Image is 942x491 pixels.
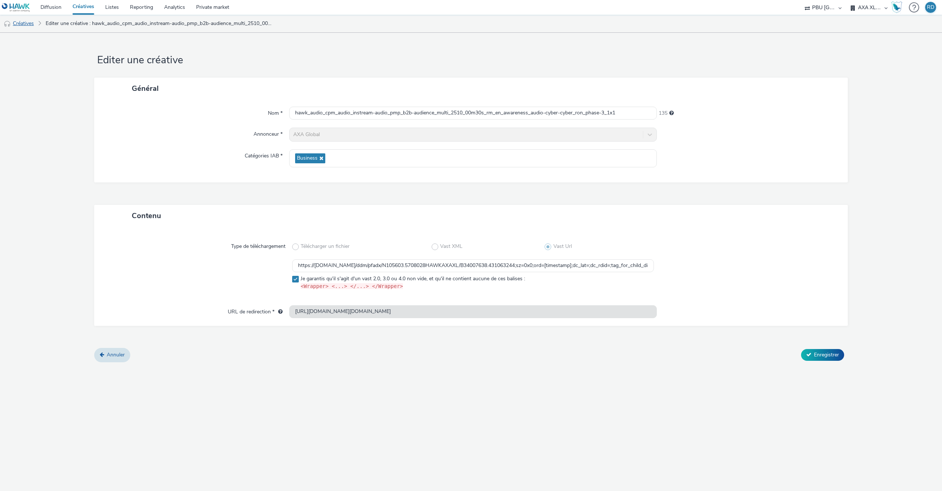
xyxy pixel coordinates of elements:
[801,349,844,361] button: Enregistrer
[225,305,286,316] label: URL de redirection *
[553,243,572,250] span: Vast Url
[669,110,674,117] div: 255 caractères maximum
[659,110,667,117] span: 135
[228,240,288,250] label: Type de téléchargement
[289,305,657,318] input: url...
[94,348,130,362] a: Annuler
[2,3,30,12] img: undefined Logo
[927,2,934,13] div: RD
[891,1,902,13] img: Hawk Academy
[107,351,125,358] span: Annuler
[301,243,350,250] span: Télécharger un fichier
[42,15,277,32] a: Editer une créative : hawk_audio_cpm_audio_instream-audio_pmp_b2b-audience_multi_2510_00m30s_rm_e...
[301,275,525,291] span: Je garantis qu'il s'agit d'un vast 2.0, 3.0 ou 4.0 non vide, et qu'il ne contient aucune de ces b...
[292,259,654,272] input: URL du vast
[132,83,159,93] span: Général
[440,243,463,250] span: Vast XML
[132,211,161,221] span: Contenu
[4,20,11,28] img: audio
[265,107,286,117] label: Nom *
[301,283,403,289] code: <Wrapper> <...> </...> </Wrapper>
[289,107,657,120] input: Nom
[814,351,839,358] span: Enregistrer
[275,308,283,316] div: L'URL de redirection sera utilisée comme URL de validation avec certains SSP et ce sera l'URL de ...
[297,155,318,161] span: Business
[94,53,848,67] h1: Editer une créative
[242,149,286,160] label: Catégories IAB *
[891,1,905,13] a: Hawk Academy
[251,128,286,138] label: Annonceur *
